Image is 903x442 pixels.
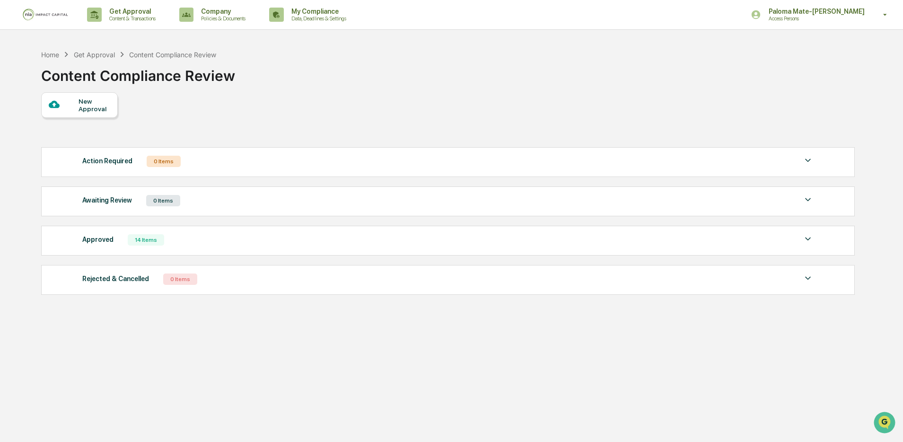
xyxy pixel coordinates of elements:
[9,72,26,89] img: 1746055101610-c473b297-6a78-478c-a979-82029cc54cd1
[41,60,235,84] div: Content Compliance Review
[284,15,351,22] p: Data, Deadlines & Settings
[6,115,65,133] a: 🖐️Preclearance
[74,51,115,59] div: Get Approval
[32,82,120,89] div: We're available if you need us!
[761,8,869,15] p: Paloma Mate-[PERSON_NAME]
[284,8,351,15] p: My Compliance
[802,194,814,205] img: caret
[163,274,197,285] div: 0 Items
[6,133,63,150] a: 🔎Data Lookup
[19,137,60,147] span: Data Lookup
[41,51,59,59] div: Home
[102,8,160,15] p: Get Approval
[79,97,110,113] div: New Approval
[82,155,132,167] div: Action Required
[193,15,250,22] p: Policies & Documents
[802,155,814,166] img: caret
[193,8,250,15] p: Company
[129,51,216,59] div: Content Compliance Review
[94,160,114,168] span: Pylon
[873,411,898,436] iframe: Open customer support
[9,20,172,35] p: How can we help?
[128,234,164,246] div: 14 Items
[761,15,854,22] p: Access Persons
[67,160,114,168] a: Powered byPylon
[19,119,61,129] span: Preclearance
[147,156,181,167] div: 0 Items
[802,273,814,284] img: caret
[23,9,68,21] img: logo
[9,138,17,146] div: 🔎
[146,195,180,206] div: 0 Items
[9,120,17,128] div: 🖐️
[65,115,121,133] a: 🗄️Attestations
[102,15,160,22] p: Content & Transactions
[69,120,76,128] div: 🗄️
[82,233,114,246] div: Approved
[82,194,132,206] div: Awaiting Review
[802,233,814,245] img: caret
[82,273,149,285] div: Rejected & Cancelled
[161,75,172,87] button: Start new chat
[32,72,155,82] div: Start new chat
[78,119,117,129] span: Attestations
